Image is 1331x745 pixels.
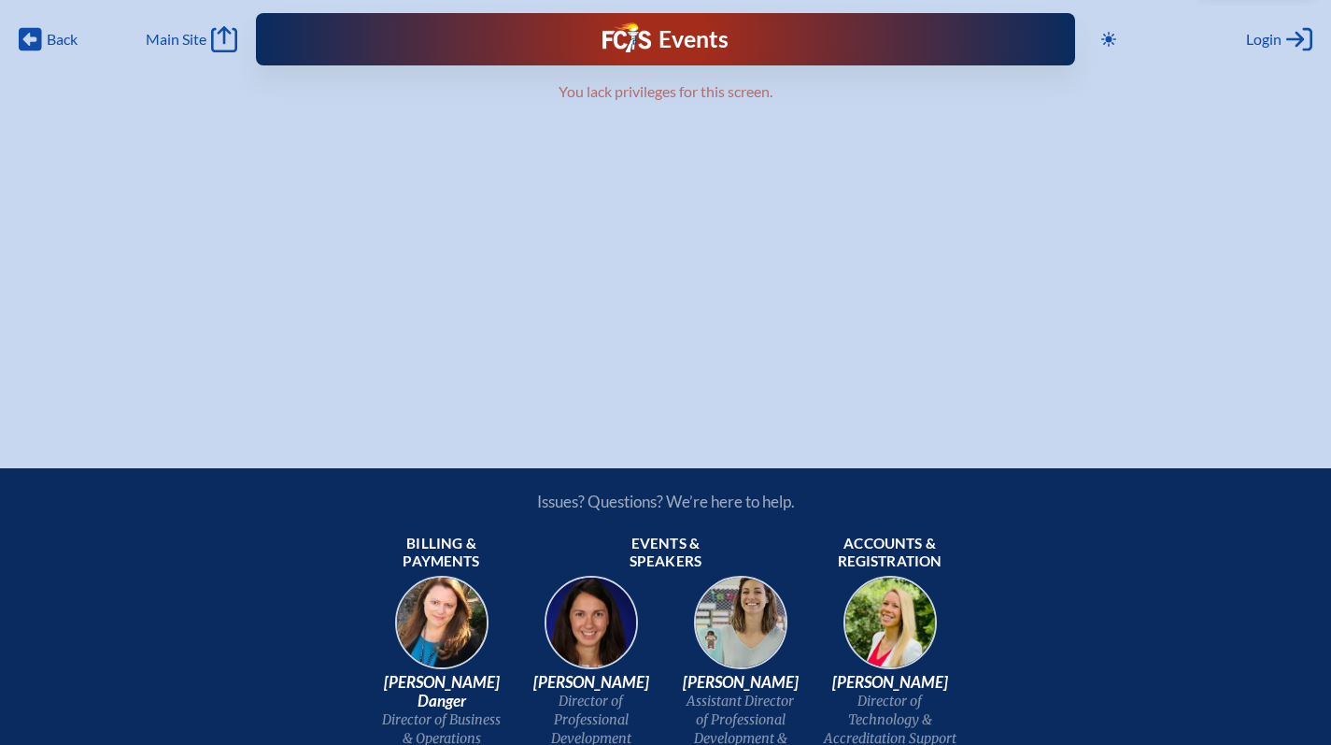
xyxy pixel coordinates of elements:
img: b1ee34a6-5a78-4519-85b2-7190c4823173 [830,570,950,690]
span: Main Site [146,30,206,49]
span: Accounts & registration [823,535,957,572]
span: Login [1246,30,1281,49]
img: 545ba9c4-c691-43d5-86fb-b0a622cbeb82 [681,570,800,690]
span: [PERSON_NAME] [524,673,658,692]
span: Billing & payments [375,535,509,572]
img: 9c64f3fb-7776-47f4-83d7-46a341952595 [382,570,502,690]
div: FCIS Events — Future ready [490,22,840,56]
span: Events & speakers [599,535,733,572]
a: FCIS LogoEvents [602,22,729,56]
span: [PERSON_NAME] [823,673,957,692]
h1: Events [658,28,729,51]
span: [PERSON_NAME] [673,673,808,692]
p: Issues? Questions? We’re here to help. [337,492,995,511]
span: Back [47,30,78,49]
img: 94e3d245-ca72-49ea-9844-ae84f6d33c0f [531,570,651,690]
p: You lack privileges for this screen. [173,82,1159,101]
a: Main Site [146,26,237,52]
span: [PERSON_NAME] Danger [375,673,509,710]
img: Florida Council of Independent Schools [602,22,651,52]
